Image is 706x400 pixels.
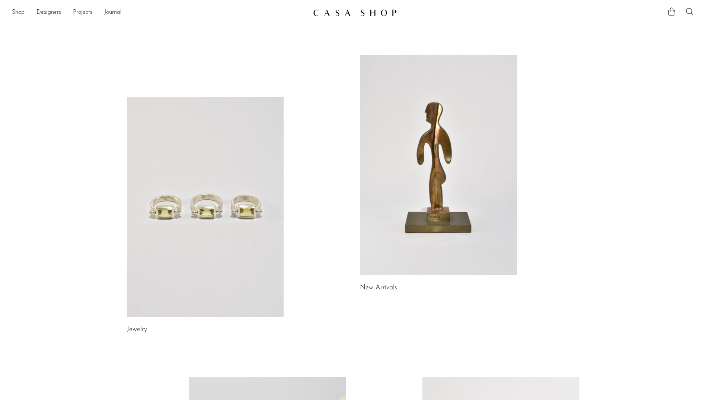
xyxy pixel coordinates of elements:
a: Projects [73,8,92,18]
a: Shop [12,8,25,18]
a: Jewelry [127,326,147,333]
a: New Arrivals [360,285,397,291]
nav: Desktop navigation [12,6,307,19]
a: Designers [36,8,61,18]
a: Journal [104,8,122,18]
ul: NEW HEADER MENU [12,6,307,19]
